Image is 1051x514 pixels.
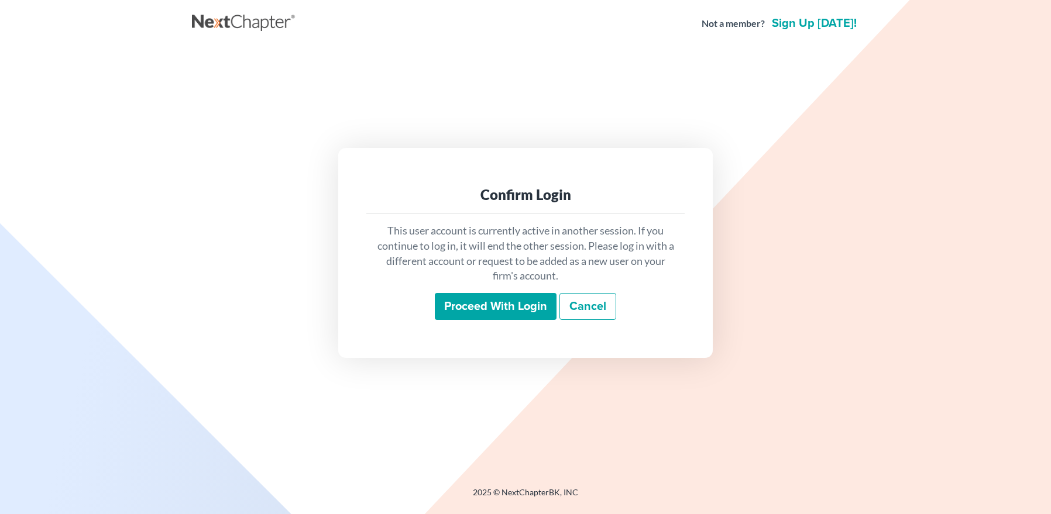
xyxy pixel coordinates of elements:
[376,223,675,284] p: This user account is currently active in another session. If you continue to log in, it will end ...
[376,185,675,204] div: Confirm Login
[702,17,765,30] strong: Not a member?
[192,487,859,508] div: 2025 © NextChapterBK, INC
[435,293,557,320] input: Proceed with login
[559,293,616,320] a: Cancel
[770,18,859,29] a: Sign up [DATE]!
